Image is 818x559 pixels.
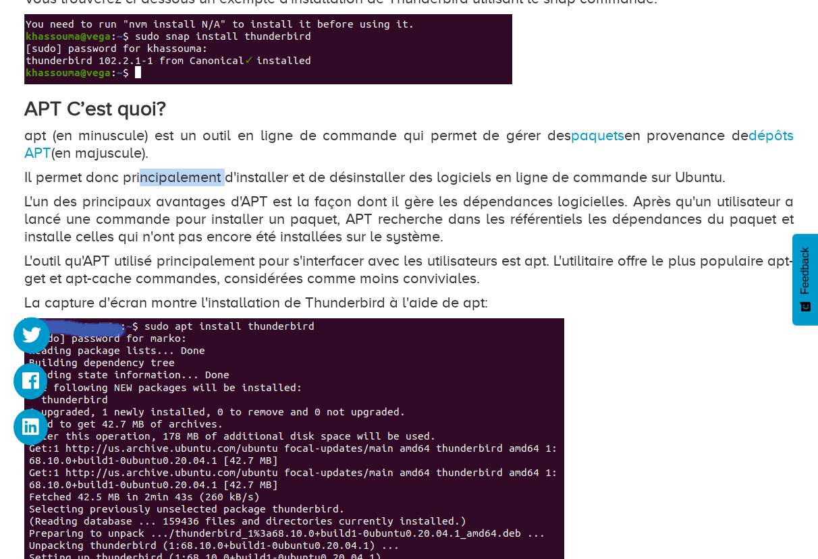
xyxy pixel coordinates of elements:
a: APT [24,144,51,161]
p: apt (en minuscule) est un outil en ligne de commande qui permet de gérer des en provenance de (en... [24,127,794,162]
p: L'outil qu'APT utilisé principalement pour s'interfacer avec les utilisateurs est apt. L'utilitai... [24,252,794,287]
span: Feedback [799,247,811,294]
a: dépôts [748,127,794,144]
button: Feedback - Afficher l’enquête [792,233,818,325]
a: paquets [571,127,624,144]
p: Il permet donc principalement d'installer et de désinstaller des logiciels en ligne de commande s... [24,169,794,186]
img: aufa-A8FQEfOuNZhtEQJmUqY_NOxk_cH_aw5j91OOCsBZBzKAPi3zuT3TKvZOGCGremhFCOyw6SFE8RTs4YLvPeaQOl3Wyizs... [24,14,512,84]
p: L'un des principaux avantages d'APT est la façon dont il gère les dépendances logicielles. Après ... [24,193,794,245]
strong: APT C’est quoi? [24,97,166,120]
p: La capture d'écran montre l'installation de Thunderbird à l'aide de apt: [24,294,794,312]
